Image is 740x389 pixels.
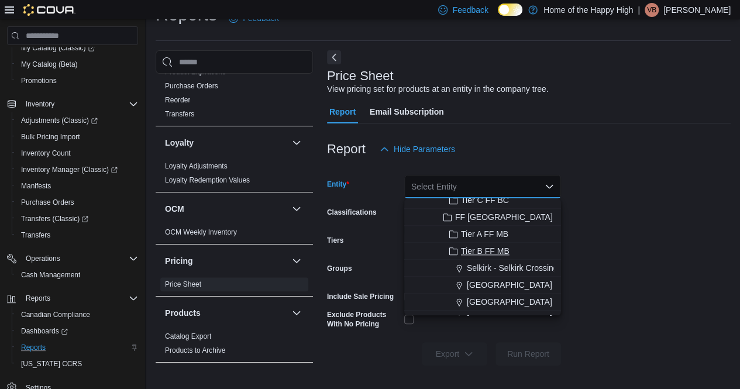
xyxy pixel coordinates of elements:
[329,100,356,123] span: Report
[12,307,143,323] button: Canadian Compliance
[16,357,138,371] span: Washington CCRS
[16,357,87,371] a: [US_STATE] CCRS
[16,179,138,193] span: Manifests
[165,228,237,237] span: OCM Weekly Inventory
[165,307,201,319] h3: Products
[290,136,304,150] button: Loyalty
[21,252,138,266] span: Operations
[16,146,138,160] span: Inventory Count
[507,348,549,360] span: Run Report
[16,195,138,209] span: Purchase Orders
[461,228,508,240] span: Tier A FF MB
[327,83,549,95] div: View pricing set for products at an entity in the company tree.
[165,332,211,341] span: Catalog Export
[21,214,88,223] span: Transfers (Classic)
[16,324,138,338] span: Dashboards
[404,311,561,328] button: [GEOGRAPHIC_DATA] - The Shed District - Fire & Flower
[165,346,225,355] span: Products to Archive
[21,97,59,111] button: Inventory
[165,332,211,340] a: Catalog Export
[16,195,79,209] a: Purchase Orders
[290,202,304,216] button: OCM
[16,324,73,338] a: Dashboards
[12,339,143,356] button: Reports
[21,116,98,125] span: Adjustments (Classic)
[21,359,82,369] span: [US_STATE] CCRS
[16,268,85,282] a: Cash Management
[156,329,313,362] div: Products
[21,270,80,280] span: Cash Management
[21,310,90,319] span: Canadian Compliance
[452,4,488,16] span: Feedback
[16,308,95,322] a: Canadian Compliance
[495,342,561,366] button: Run Report
[165,96,190,104] a: Reorder
[404,243,561,260] button: Tier B FF MB
[21,343,46,352] span: Reports
[404,260,561,277] button: Selkirk - Selkirk Crossing - Fire & Flower
[16,163,122,177] a: Inventory Manager (Classic)
[21,291,55,305] button: Reports
[165,110,194,118] a: Transfers
[12,56,143,73] button: My Catalog (Beta)
[21,165,118,174] span: Inventory Manager (Classic)
[404,277,561,294] button: [GEOGRAPHIC_DATA] - [GEOGRAPHIC_DATA] - Fire & Flower
[165,228,237,236] a: OCM Weekly Inventory
[165,82,218,90] a: Purchase Orders
[370,100,444,123] span: Email Subscription
[327,208,377,217] label: Classifications
[290,306,304,320] button: Products
[461,194,509,206] span: Tier C FF BC
[16,228,55,242] a: Transfers
[165,203,184,215] h3: OCM
[21,76,57,85] span: Promotions
[404,209,561,226] button: FF [GEOGRAPHIC_DATA]
[165,137,287,149] button: Loyalty
[16,340,50,354] a: Reports
[21,198,74,207] span: Purchase Orders
[461,245,510,257] span: Tier B FF MB
[165,255,287,267] button: Pricing
[498,4,522,16] input: Dark Mode
[21,291,138,305] span: Reports
[21,43,95,53] span: My Catalog (Classic)
[165,137,194,149] h3: Loyalty
[12,73,143,89] button: Promotions
[12,145,143,161] button: Inventory Count
[2,290,143,307] button: Reports
[455,211,553,223] span: FF [GEOGRAPHIC_DATA]
[645,3,659,17] div: Victoria Bianchini
[21,252,65,266] button: Operations
[12,194,143,211] button: Purchase Orders
[404,192,561,209] button: Tier C FF BC
[156,159,313,192] div: Loyalty
[165,280,201,288] a: Price Sheet
[12,227,143,243] button: Transfers
[165,162,228,170] a: Loyalty Adjustments
[165,346,225,354] a: Products to Archive
[327,264,352,273] label: Groups
[165,176,250,184] a: Loyalty Redemption Values
[156,225,313,244] div: OCM
[12,112,143,129] a: Adjustments (Classic)
[467,262,614,274] span: Selkirk - Selkirk Crossing - Fire & Flower
[543,3,633,17] p: Home of the Happy High
[165,280,201,289] span: Price Sheet
[21,97,138,111] span: Inventory
[404,294,561,311] button: [GEOGRAPHIC_DATA] - Southglen - Fire & Flower
[165,307,287,319] button: Products
[165,255,192,267] h3: Pricing
[165,109,194,119] span: Transfers
[2,250,143,267] button: Operations
[16,41,138,55] span: My Catalog (Classic)
[16,268,138,282] span: Cash Management
[16,57,138,71] span: My Catalog (Beta)
[375,137,460,161] button: Hide Parameters
[16,74,138,88] span: Promotions
[16,130,85,144] a: Bulk Pricing Import
[404,226,561,243] button: Tier A FF MB
[429,342,480,366] span: Export
[16,113,138,128] span: Adjustments (Classic)
[12,356,143,372] button: [US_STATE] CCRS
[165,175,250,185] span: Loyalty Redemption Values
